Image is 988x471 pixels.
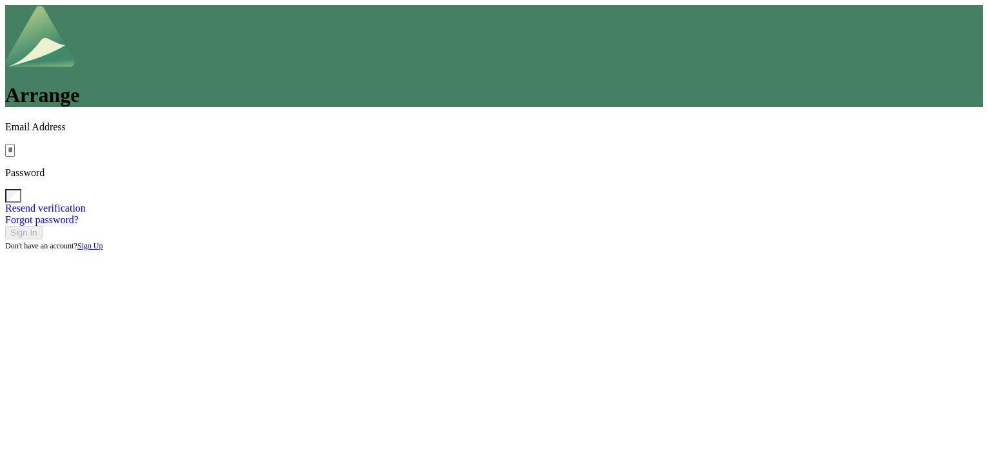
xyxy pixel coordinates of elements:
a: Sign Up [77,241,103,250]
a: Forgot password? [5,214,79,225]
a: Resend verification [5,203,86,214]
span: Sign In [10,228,37,237]
button: Sign In [5,226,43,239]
h1: Arrange [5,83,983,107]
p: Password [5,167,983,179]
p: Email Address [5,121,983,133]
span: Don't have an account? [5,241,103,250]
